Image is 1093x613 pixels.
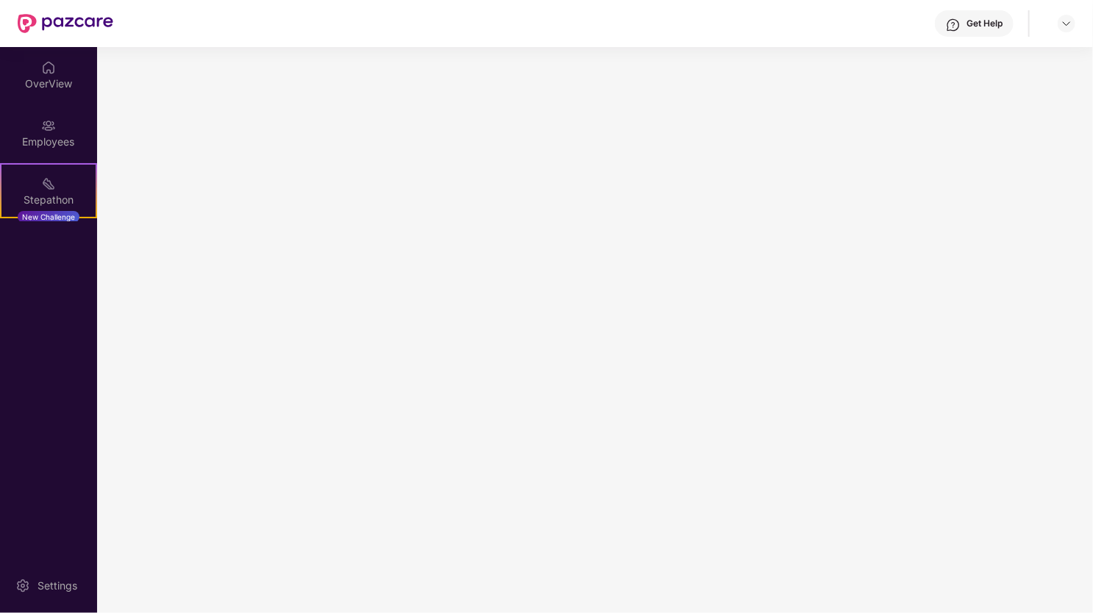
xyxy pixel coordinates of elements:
[1,193,96,207] div: Stepathon
[946,18,961,32] img: svg+xml;base64,PHN2ZyBpZD0iSGVscC0zMngzMiIgeG1sbnM9Imh0dHA6Ly93d3cudzMub3JnLzIwMDAvc3ZnIiB3aWR0aD...
[41,60,56,75] img: svg+xml;base64,PHN2ZyBpZD0iSG9tZSIgeG1sbnM9Imh0dHA6Ly93d3cudzMub3JnLzIwMDAvc3ZnIiB3aWR0aD0iMjAiIG...
[966,18,1003,29] div: Get Help
[1061,18,1072,29] img: svg+xml;base64,PHN2ZyBpZD0iRHJvcGRvd24tMzJ4MzIiIHhtbG5zPSJodHRwOi8vd3d3LnczLm9yZy8yMDAwL3N2ZyIgd2...
[18,14,113,33] img: New Pazcare Logo
[15,578,30,593] img: svg+xml;base64,PHN2ZyBpZD0iU2V0dGluZy0yMHgyMCIgeG1sbnM9Imh0dHA6Ly93d3cudzMub3JnLzIwMDAvc3ZnIiB3aW...
[33,578,82,593] div: Settings
[41,118,56,133] img: svg+xml;base64,PHN2ZyBpZD0iRW1wbG95ZWVzIiB4bWxucz0iaHR0cDovL3d3dy53My5vcmcvMjAwMC9zdmciIHdpZHRoPS...
[41,176,56,191] img: svg+xml;base64,PHN2ZyB4bWxucz0iaHR0cDovL3d3dy53My5vcmcvMjAwMC9zdmciIHdpZHRoPSIyMSIgaGVpZ2h0PSIyMC...
[18,211,79,223] div: New Challenge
